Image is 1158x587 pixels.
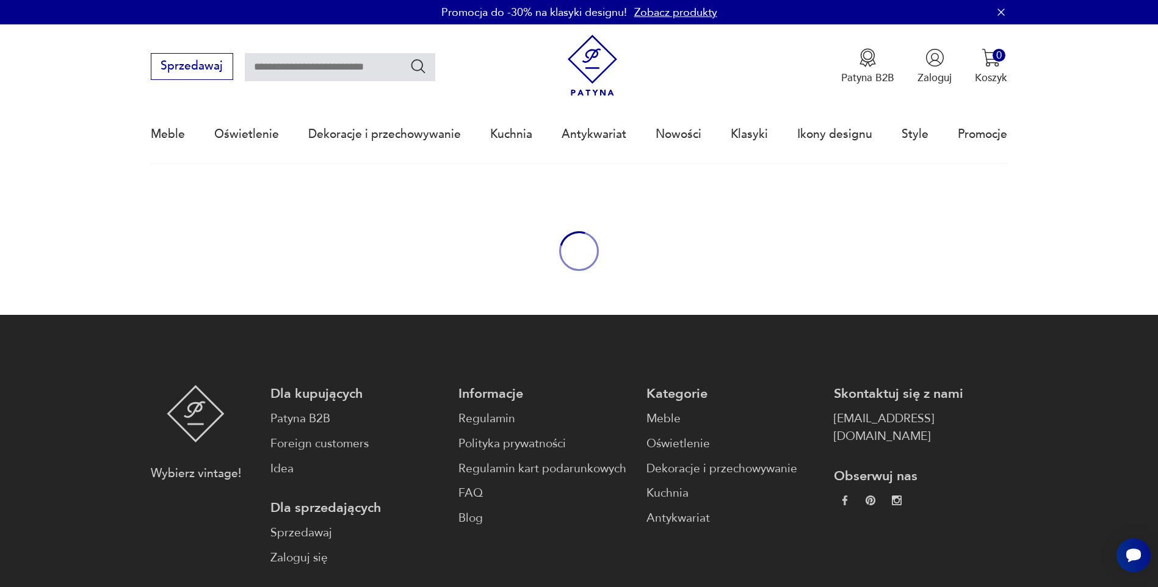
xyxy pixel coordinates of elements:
[410,57,427,75] button: Szukaj
[214,106,279,162] a: Oświetlenie
[458,385,632,403] p: Informacje
[866,495,875,505] img: 37d27d81a828e637adc9f9cb2e3d3a8a.webp
[441,5,627,20] p: Promocja do -30% na klasyki designu!
[151,62,233,72] a: Sprzedawaj
[458,510,632,527] a: Blog
[993,49,1005,62] div: 0
[646,385,820,403] p: Kategorie
[1116,538,1151,572] iframe: Smartsupp widget button
[958,106,1007,162] a: Promocje
[834,410,1007,445] a: [EMAIL_ADDRESS][DOMAIN_NAME]
[975,71,1007,85] p: Koszyk
[270,524,444,542] a: Sprzedawaj
[270,499,444,517] p: Dla sprzedających
[902,106,928,162] a: Style
[646,484,820,502] a: Kuchnia
[917,48,952,85] button: Zaloguj
[308,106,461,162] a: Dekoracje i przechowywanie
[562,106,626,162] a: Antykwariat
[917,71,952,85] p: Zaloguj
[646,510,820,527] a: Antykwariat
[834,385,1007,403] p: Skontaktuj się z nami
[151,53,233,80] button: Sprzedawaj
[151,106,185,162] a: Meble
[270,410,444,428] a: Patyna B2B
[646,460,820,478] a: Dekoracje i przechowywanie
[151,465,241,483] p: Wybierz vintage!
[458,484,632,502] a: FAQ
[634,5,717,20] a: Zobacz produkty
[167,385,225,442] img: Patyna - sklep z meblami i dekoracjami vintage
[841,48,894,85] button: Patyna B2B
[731,106,768,162] a: Klasyki
[834,467,1007,485] p: Obserwuj nas
[646,410,820,428] a: Meble
[270,435,444,453] a: Foreign customers
[270,549,444,567] a: Zaloguj się
[562,35,623,96] img: Patyna - sklep z meblami i dekoracjami vintage
[270,385,444,403] p: Dla kupujących
[841,48,894,85] a: Ikona medaluPatyna B2B
[841,71,894,85] p: Patyna B2B
[797,106,872,162] a: Ikony designu
[892,495,902,505] img: c2fd9cf7f39615d9d6839a72ae8e59e5.webp
[646,435,820,453] a: Oświetlenie
[458,435,632,453] a: Polityka prywatności
[975,48,1007,85] button: 0Koszyk
[840,495,850,505] img: da9060093f698e4c3cedc1453eec5031.webp
[656,106,701,162] a: Nowości
[458,460,632,478] a: Regulamin kart podarunkowych
[925,48,944,67] img: Ikonka użytkownika
[270,460,444,478] a: Idea
[458,410,632,428] a: Regulamin
[982,48,1001,67] img: Ikona koszyka
[490,106,532,162] a: Kuchnia
[858,48,877,67] img: Ikona medalu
